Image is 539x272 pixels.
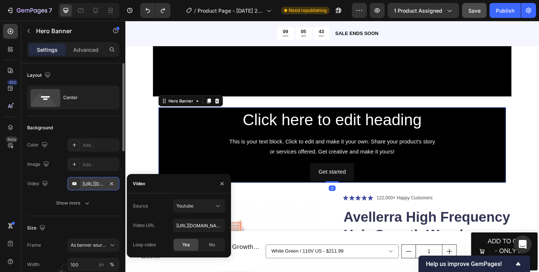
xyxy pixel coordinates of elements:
div: Image [27,159,51,170]
div: Undo/Redo [140,3,170,18]
span: Need republishing [289,7,327,14]
input: px% [67,258,119,271]
div: Open Intercom Messenger [514,235,532,253]
div: Add... [83,161,118,168]
button: 1 product assigned [388,3,459,18]
div: Loop video [133,241,156,248]
div: Show more [56,199,91,207]
button: Get started [199,154,247,173]
div: Add... [83,142,118,149]
div: Get started [208,158,238,169]
div: ADD TO CART - ONLY 2 LEFT [391,233,436,265]
div: Hero Banner [45,83,75,90]
div: [URL][DOMAIN_NAME] [83,181,104,187]
div: Center [63,89,109,106]
p: SEC [209,15,215,19]
span: / [194,7,196,15]
button: Show survey - Help us improve GemPages! [426,259,523,268]
div: 450 [7,79,18,85]
div: Layout [27,70,52,80]
label: Width [27,261,39,268]
span: 1 product assigned [394,7,442,15]
div: Background [27,124,53,131]
h2: Click here to edit heading [42,95,405,119]
p: HRS [170,15,176,19]
span: Product Page - [DATE] 20:42:07 [198,7,263,15]
button: decrement [298,242,313,256]
p: Hero Banner [36,26,99,35]
p: Settings [37,46,58,54]
button: As banner source [67,238,119,252]
div: Video URL [133,222,155,229]
button: px [108,260,116,269]
button: Youtube [173,199,225,213]
span: No [209,241,215,248]
div: Color [27,140,49,150]
button: ADD TO CART - ONLY 2 LEFT [373,228,445,269]
p: 7 [49,6,52,15]
div: px [99,261,104,268]
span: Help us improve GemPages! [426,260,514,268]
div: $211.99 [16,250,148,259]
button: Save [462,3,487,18]
div: Video [27,179,49,189]
div: Video [133,180,145,187]
h1: Avellerra High Frequency Hair Growth Wand [235,201,417,241]
span: Youtube [176,203,193,209]
button: Publish [490,3,521,18]
p: SALE ENDS SOON [227,10,446,18]
button: increment [342,242,357,256]
p: MIN [189,15,195,19]
div: 0 [219,178,227,184]
div: 05 [189,8,195,15]
div: Beta [6,136,18,142]
div: This is your text block. Click to edit and make it your own. Share your product's story or servic... [42,124,405,148]
span: Yes [182,241,190,248]
button: Show more [27,196,119,210]
div: Source [133,203,148,209]
input: quantity [313,242,342,256]
p: 122,000+ Happy Customers [271,187,331,195]
div: % [110,261,114,268]
div: 43 [209,8,215,15]
input: E.g: https://www.youtube.com/watch?v=cyzh48XRS4M [173,219,225,232]
span: As banner source [71,242,107,249]
span: Save [468,7,481,14]
div: 09 [170,8,176,15]
iframe: Design area [125,21,539,272]
div: Publish [496,7,514,15]
button: 7 [3,3,55,18]
button: % [97,260,106,269]
p: Advanced [73,46,99,54]
label: Frame [27,242,41,249]
div: Size [27,223,47,233]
